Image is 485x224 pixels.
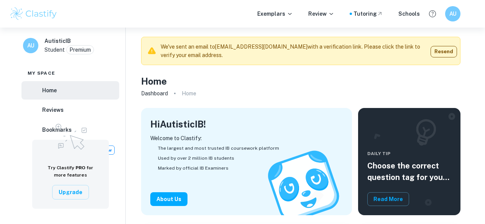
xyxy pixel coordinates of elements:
h6: AU [449,10,457,18]
button: AU [445,6,460,21]
button: Read More [367,192,409,206]
a: Dashboard [141,88,168,99]
p: Welcome to Clastify: [150,134,343,142]
button: Help and Feedback [426,7,439,20]
span: PRO [76,165,85,170]
a: Schools [398,10,420,18]
h6: AU [26,41,35,50]
p: Review [308,10,334,18]
a: Tutoring [353,10,383,18]
button: Resend [431,46,457,57]
p: Home [182,89,196,98]
h6: Try Clastify for more features [41,164,100,179]
span: My space [28,70,55,77]
img: Upgrade to Pro [51,119,90,152]
h6: AutisticIB [44,37,71,45]
p: Student [44,46,65,54]
p: Exemplars [257,10,293,18]
p: We've sent an email to [EMAIL_ADDRESS][DOMAIN_NAME] with a verification link. Please click the li... [161,43,424,59]
span: Daily Tip [367,150,451,157]
h4: Hi AutisticIB ! [150,117,206,131]
p: Premium [69,46,91,54]
a: Bookmarks [21,121,119,139]
button: About Us [150,192,187,206]
span: Used by over 2 million IB students [158,155,234,162]
h5: Choose the correct question tag for your coursework [367,160,451,183]
span: Marked by official IB Examiners [158,165,229,172]
a: Reviews [21,101,119,119]
h4: Home [141,74,167,88]
a: Home [21,81,119,100]
h6: Reviews [42,106,64,114]
img: Clastify logo [9,6,58,21]
h6: Bookmarks [42,126,72,134]
button: Upgrade [52,185,89,199]
span: The largest and most trusted IB coursework platform [158,145,279,152]
h6: Home [42,86,57,95]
